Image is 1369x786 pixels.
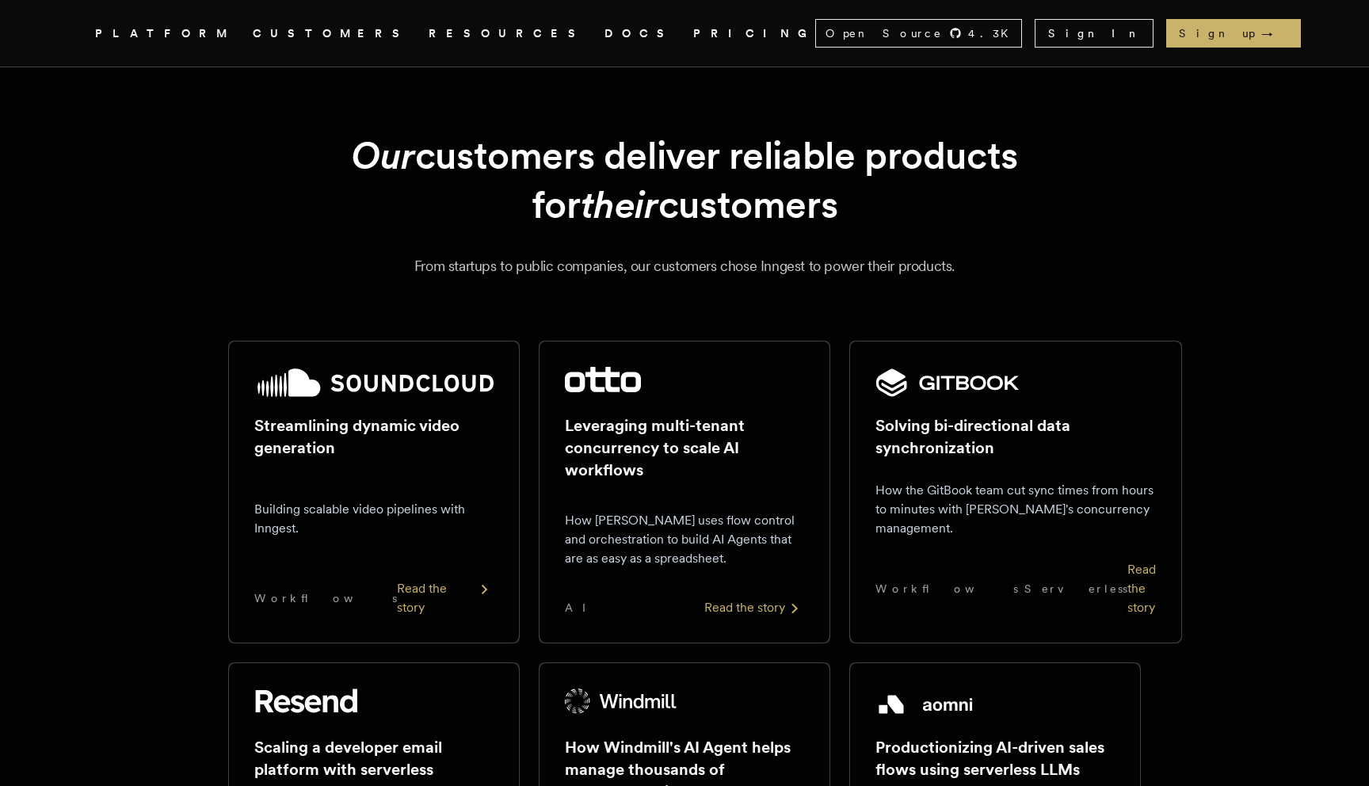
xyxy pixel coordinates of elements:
span: Open Source [826,25,943,41]
div: Read the story [397,579,494,617]
em: their [581,181,658,227]
img: Otto [565,367,641,392]
p: How the GitBook team cut sync times from hours to minutes with [PERSON_NAME]'s concurrency manage... [875,481,1156,538]
em: Our [351,132,415,178]
a: DOCS [604,24,674,44]
div: Read the story [1127,560,1156,617]
span: Workflows [875,581,1018,597]
img: SoundCloud [254,367,494,399]
span: AI [565,600,600,616]
h2: Productionizing AI-driven sales flows using serverless LLMs [875,736,1115,780]
span: Serverless [1024,581,1127,597]
a: Sign In [1035,19,1154,48]
p: Building scalable video pipelines with Inngest. [254,500,494,538]
a: GitBook logoSolving bi-directional data synchronizationHow the GitBook team cut sync times from h... [849,341,1141,643]
p: How [PERSON_NAME] uses flow control and orchestration to build AI Agents that are as easy as a sp... [565,511,804,568]
img: GitBook [875,367,1020,399]
img: Resend [254,689,357,714]
a: Otto logoLeveraging multi-tenant concurrency to scale AI workflowsHow [PERSON_NAME] uses flow con... [539,341,830,643]
h2: Streamlining dynamic video generation [254,414,494,459]
img: Windmill [565,689,677,714]
a: SoundCloud logoStreamlining dynamic video generationBuilding scalable video pipelines with Innges... [228,341,520,643]
span: 4.3 K [968,25,1018,41]
a: PRICING [693,24,815,44]
h2: Solving bi-directional data synchronization [875,414,1156,459]
span: → [1261,25,1288,41]
button: RESOURCES [429,24,585,44]
a: CUSTOMERS [253,24,410,44]
button: PLATFORM [95,24,234,44]
div: Read the story [704,598,804,617]
a: Sign up [1166,19,1301,48]
img: Aomni [875,689,976,720]
p: From startups to public companies, our customers chose Inngest to power their products. [114,255,1255,277]
h2: Leveraging multi-tenant concurrency to scale AI workflows [565,414,804,481]
span: Workflows [254,590,397,606]
h1: customers deliver reliable products for customers [266,131,1103,230]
